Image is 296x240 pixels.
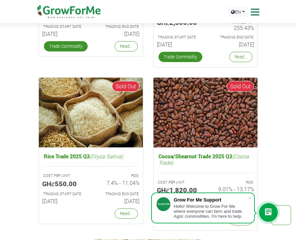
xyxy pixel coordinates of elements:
p: COST PER UNIT [43,173,85,179]
p: Estimated Trading End Date [97,191,139,197]
h6: [DATE] [42,198,86,204]
a: Read... [115,41,138,51]
h5: Rice Trade 2025 Q3 [42,151,140,161]
h6: 7.4% - 11.04% [96,180,140,186]
h5: GHȼ2,500.00 [157,18,201,26]
h6: 150.29% - 255.43% [210,18,254,31]
h6: [DATE] [157,41,201,47]
a: Trade Commodity [158,52,202,62]
p: ROS [211,180,253,185]
i: (Cocoa Trade) [158,153,249,166]
div: Grow For Me Support [174,197,247,202]
span: Sold Out [112,81,140,92]
a: Read... [115,208,138,219]
p: Estimated Trading Start Date [158,35,200,40]
h6: [DATE] [96,31,140,37]
img: growforme image [153,78,257,147]
a: Read... [229,52,252,62]
h6: 9.01% - 13.17% [210,186,254,192]
p: COST PER UNIT [158,180,200,185]
div: Hello! Welcome to Grow For Me where everyone can farm and trade Agric commodities. I'm here to help. [174,204,247,219]
h6: [DATE] [210,41,254,47]
h6: [DATE] [96,198,140,204]
p: ROS [97,173,139,179]
i: (Oryza Sativa) [90,153,123,160]
a: Trade Commodity [44,41,88,51]
a: EN [228,7,248,17]
img: growforme image [39,78,143,147]
h6: [DATE] [42,31,86,37]
span: Sold Out [227,81,254,92]
h5: Cocoa/Shearnut Trade 2025 Q3 [157,151,254,167]
p: Estimated Trading Start Date [43,191,85,197]
h5: GHȼ1,820.00 [157,186,201,194]
p: Estimated Trading End Date [211,35,253,40]
h5: GHȼ550.00 [42,180,86,188]
p: Estimated Trading End Date [97,24,139,30]
p: Estimated Trading Start Date [43,24,85,30]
